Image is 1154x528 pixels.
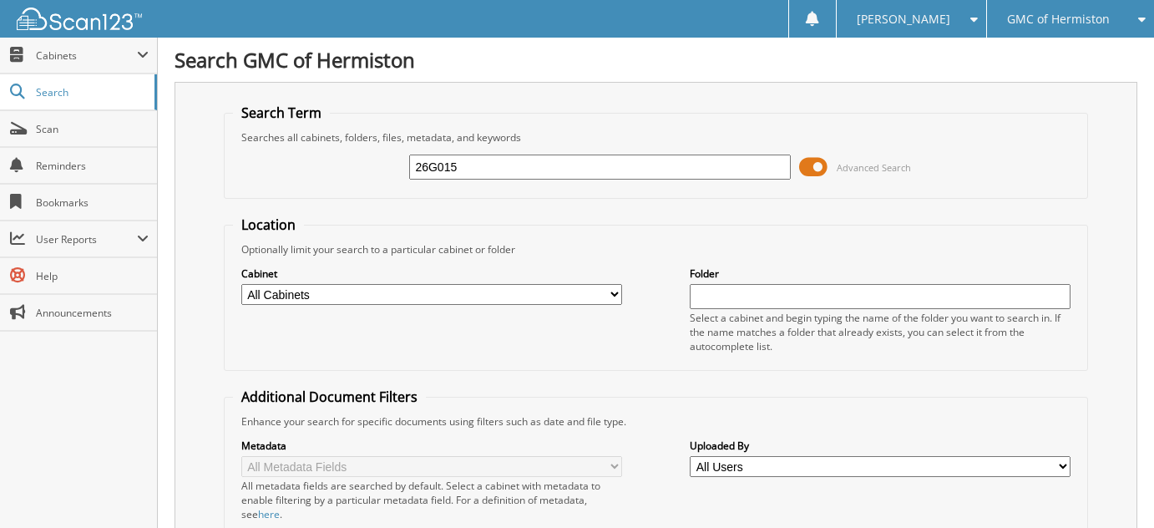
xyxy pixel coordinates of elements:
span: Cabinets [36,48,137,63]
span: GMC of Hermiston [1007,14,1110,24]
span: Reminders [36,159,149,173]
legend: Search Term [233,104,330,122]
span: [PERSON_NAME] [857,14,950,24]
h1: Search GMC of Hermiston [175,46,1137,74]
div: Select a cabinet and begin typing the name of the folder you want to search in. If the name match... [690,311,1070,353]
legend: Additional Document Filters [233,388,426,406]
div: All metadata fields are searched by default. Select a cabinet with metadata to enable filtering b... [241,479,622,521]
span: User Reports [36,232,137,246]
img: scan123-logo-white.svg [17,8,142,30]
div: Enhance your search for specific documents using filters such as date and file type. [233,414,1080,429]
span: Bookmarks [36,195,149,210]
a: here [258,507,280,521]
label: Cabinet [241,267,622,281]
span: Help [36,269,149,283]
span: Scan [36,122,149,136]
span: Advanced Search [837,161,911,174]
label: Uploaded By [690,439,1070,453]
div: Optionally limit your search to a particular cabinet or folder [233,242,1080,256]
legend: Location [233,216,304,234]
span: Announcements [36,306,149,320]
span: Search [36,85,146,99]
div: Searches all cabinets, folders, files, metadata, and keywords [233,130,1080,145]
label: Metadata [241,439,622,453]
label: Folder [690,267,1070,281]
